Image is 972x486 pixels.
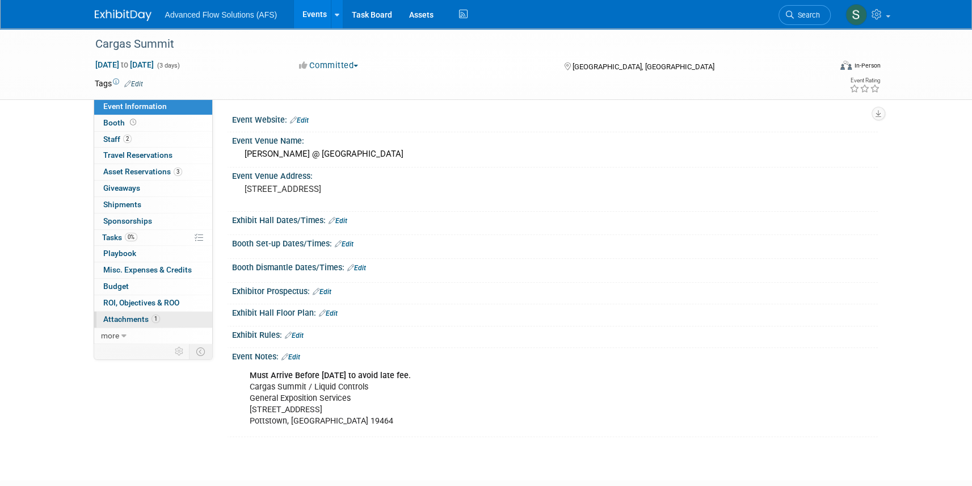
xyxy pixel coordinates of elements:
pre: [STREET_ADDRESS] [245,184,489,194]
a: Attachments1 [94,312,212,328]
div: Event Rating [849,78,880,83]
span: [GEOGRAPHIC_DATA], [GEOGRAPHIC_DATA] [573,62,714,71]
span: Sponsorships [103,216,152,225]
a: Asset Reservations3 [94,164,212,180]
a: ROI, Objectives & ROO [94,295,212,311]
img: Steve McAnally [845,4,867,26]
span: 0% [125,233,137,241]
a: Edit [335,240,354,248]
a: Giveaways [94,181,212,196]
div: Event Venue Address: [232,167,878,182]
a: Budget [94,279,212,295]
span: Misc. Expenses & Credits [103,265,192,274]
a: Edit [290,116,309,124]
div: Cargas Summit [91,34,814,55]
div: In-Person [853,61,880,70]
a: Event Information [94,99,212,115]
span: Attachments [103,315,160,324]
td: Tags [95,78,143,89]
div: Event Website: [232,111,878,126]
div: [PERSON_NAME] @ [GEOGRAPHIC_DATA] [241,145,869,163]
a: Edit [347,264,366,272]
div: Cargas Summit / Liquid Controls General Exposition Services [STREET_ADDRESS] Pottstown, [GEOGRAPH... [242,364,753,433]
span: Shipments [103,200,141,209]
span: ROI, Objectives & ROO [103,298,179,307]
div: Event Notes: [232,348,878,363]
span: Playbook [103,249,136,258]
span: Tasks [102,233,137,242]
span: Search [794,11,820,19]
span: more [101,331,119,340]
td: Personalize Event Tab Strip [170,344,190,359]
div: Exhibitor Prospectus: [232,283,878,298]
a: Booth [94,115,212,131]
button: Committed [295,60,363,72]
a: more [94,328,212,344]
b: Must Arrive Before [DATE] to avoid late fee. [250,371,411,380]
a: Edit [313,288,331,296]
div: Event Format [764,59,881,76]
a: Travel Reservations [94,148,212,164]
a: Playbook [94,246,212,262]
span: (3 days) [156,62,180,69]
span: Booth not reserved yet [128,118,138,127]
span: 1 [152,315,160,323]
span: Budget [103,282,129,291]
a: Edit [319,309,338,317]
a: Edit [329,217,347,225]
div: Exhibit Hall Dates/Times: [232,212,878,227]
a: Edit [124,80,143,88]
div: Booth Set-up Dates/Times: [232,235,878,250]
a: Edit [285,332,304,340]
span: Giveaways [103,183,140,192]
span: Travel Reservations [103,150,172,160]
a: Tasks0% [94,230,212,246]
span: Staff [103,135,132,144]
span: Advanced Flow Solutions (AFS) [165,10,277,19]
span: Asset Reservations [103,167,182,176]
div: Event Venue Name: [232,132,878,146]
span: 3 [174,167,182,176]
a: Edit [281,353,300,361]
a: Shipments [94,197,212,213]
td: Toggle Event Tabs [189,344,212,359]
a: Search [779,5,831,25]
a: Sponsorships [94,213,212,229]
a: Staff2 [94,132,212,148]
div: Exhibit Hall Floor Plan: [232,304,878,319]
span: Event Information [103,102,167,111]
img: ExhibitDay [95,10,152,21]
img: Format-Inperson.png [840,61,852,70]
span: 2 [123,135,132,143]
span: [DATE] [DATE] [95,60,154,70]
a: Misc. Expenses & Credits [94,262,212,278]
span: Booth [103,118,138,127]
span: to [119,60,130,69]
div: Exhibit Rules: [232,326,878,341]
div: Booth Dismantle Dates/Times: [232,259,878,274]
